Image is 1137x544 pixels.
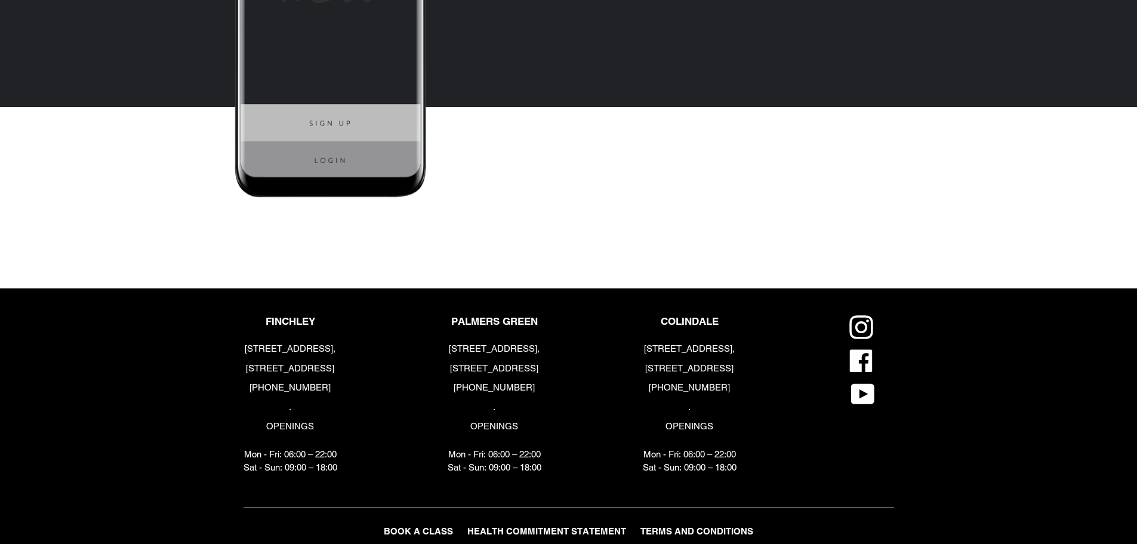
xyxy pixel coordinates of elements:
[643,381,737,395] p: [PHONE_NUMBER]
[244,342,337,356] p: [STREET_ADDRESS],
[643,342,737,356] p: [STREET_ADDRESS],
[384,526,453,536] span: BOOK A CLASS
[467,526,626,536] span: HEALTH COMMITMENT STATEMENT
[448,420,541,434] p: OPENINGS
[448,315,541,327] p: PALMERS GREEN
[448,362,541,376] p: [STREET_ADDRESS]
[448,448,541,475] p: Mon - Fri: 06:00 – 22:00 Sat - Sun: 09:00 – 18:00
[244,420,337,434] p: OPENINGS
[244,448,337,475] p: Mon - Fri: 06:00 – 22:00 Sat - Sun: 09:00 – 18:00
[643,315,737,327] p: COLINDALE
[448,401,541,414] p: .
[244,401,337,414] p: .
[643,401,737,414] p: .
[378,523,459,540] a: BOOK A CLASS
[244,381,337,395] p: [PHONE_NUMBER]
[244,362,337,376] p: [STREET_ADDRESS]
[461,523,632,540] a: HEALTH COMMITMENT STATEMENT
[244,315,337,327] p: FINCHLEY
[643,448,737,475] p: Mon - Fri: 06:00 – 22:00 Sat - Sun: 09:00 – 18:00
[448,381,541,395] p: [PHONE_NUMBER]
[634,523,759,540] a: TERMS AND CONDITIONS
[643,362,737,376] p: [STREET_ADDRESS]
[643,420,737,434] p: OPENINGS
[640,526,753,536] span: TERMS AND CONDITIONS
[448,342,541,356] p: [STREET_ADDRESS],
